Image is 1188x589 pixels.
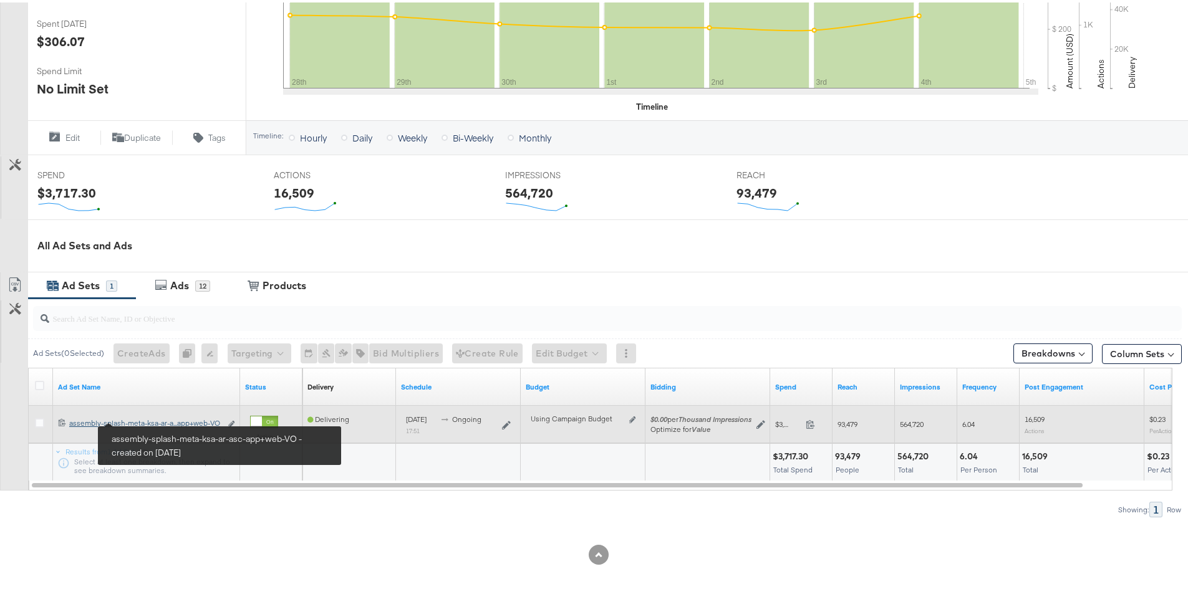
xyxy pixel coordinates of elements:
div: Delivery [307,380,334,390]
div: Using Campaign Budget [531,411,626,421]
div: 564,720 [897,448,932,460]
a: Shows your bid and optimisation settings for this Ad Set. [650,380,765,390]
div: 6.04 [960,448,982,460]
button: Breakdowns [1013,341,1093,361]
div: assembly-splash-meta-ksa-ar-a...app+web-VO [69,416,221,426]
span: Bi-Weekly [453,129,493,141]
div: 1 [1149,499,1162,515]
span: Edit [65,130,80,141]
sub: 17:51 [406,424,420,432]
a: The average number of times your ad was served to each person. [962,380,1015,390]
div: Products [263,276,306,290]
span: 93,479 [838,417,857,426]
div: $3,717.30 [37,181,96,199]
div: Showing: [1118,503,1149,512]
a: Shows the current budget of Ad Set. [526,380,640,390]
a: The number of times your ad was served. On mobile apps an ad is counted as served the first time ... [900,380,952,390]
text: Actions [1095,57,1106,86]
span: IMPRESSIONS [505,167,599,179]
span: 16,509 [1025,412,1045,421]
a: The total amount spent to date. [775,380,828,390]
a: Shows the current state of your Ad Set. [245,380,297,390]
span: REACH [736,167,830,179]
span: Total [1023,462,1038,472]
span: per [650,412,751,421]
div: Timeline [636,98,668,110]
div: 93,479 [835,448,864,460]
span: Spent [DATE] [37,16,130,27]
a: The number of actions related to your Page's posts as a result of your ad. [1025,380,1139,390]
span: Hourly [300,129,327,141]
span: SPEND [37,167,131,179]
span: Daily [352,129,372,141]
a: assembly-splash-meta-ksa-ar-a...app+web-VO [69,416,221,429]
span: 6.04 [962,417,975,426]
div: Ad Sets ( 0 Selected) [33,345,104,357]
span: Per Action [1147,462,1182,472]
div: 0 [179,341,201,361]
em: Value [692,422,710,431]
div: 93,479 [736,181,777,199]
div: 1 [106,278,117,289]
span: Duplicate [124,130,161,141]
span: Total Spend [773,462,813,472]
div: 564,720 [505,181,553,199]
span: ongoing [452,412,481,421]
div: Row [1166,503,1182,512]
div: Ads [170,276,189,290]
div: No Limit Set [37,77,109,95]
span: People [836,462,859,472]
button: Tags [173,128,246,143]
div: $3,717.30 [773,448,812,460]
div: Ad Sets [62,276,100,290]
a: Reflects the ability of your Ad Set to achieve delivery based on ad states, schedule and budget. [307,380,334,390]
div: $0.23 [1147,448,1173,460]
div: $306.07 [37,30,85,48]
span: 564,720 [900,417,924,426]
a: The number of people your ad was served to. [838,380,890,390]
span: Tags [208,130,226,141]
span: $3,717.30 [775,417,801,426]
em: $0.00 [650,412,667,421]
div: 12 [195,278,210,289]
span: $0.23 [1149,412,1166,421]
div: 16,509 [1022,448,1051,460]
span: Delivering [307,412,349,421]
button: Duplicate [100,128,173,143]
span: Per Person [960,462,997,472]
text: Amount (USD) [1064,31,1075,86]
sub: Per Action [1149,424,1175,432]
em: Thousand Impressions [679,412,751,421]
a: Your Ad Set name. [58,380,235,390]
button: Column Sets [1102,342,1182,362]
span: ACTIONS [274,167,367,179]
sub: Actions [1025,424,1045,432]
a: Shows when your Ad Set is scheduled to deliver. [401,380,516,390]
span: Weekly [398,129,427,141]
span: Spend Limit [37,63,130,75]
text: Delivery [1126,54,1137,86]
button: Edit [27,128,100,143]
div: Timeline: [253,129,284,138]
label: Active [250,430,278,438]
span: Monthly [519,129,551,141]
input: Search Ad Set Name, ID or Objective [49,299,1076,323]
span: Total [898,462,914,472]
div: Optimize for [650,422,751,432]
span: [DATE] [406,412,427,421]
div: 16,509 [274,181,314,199]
